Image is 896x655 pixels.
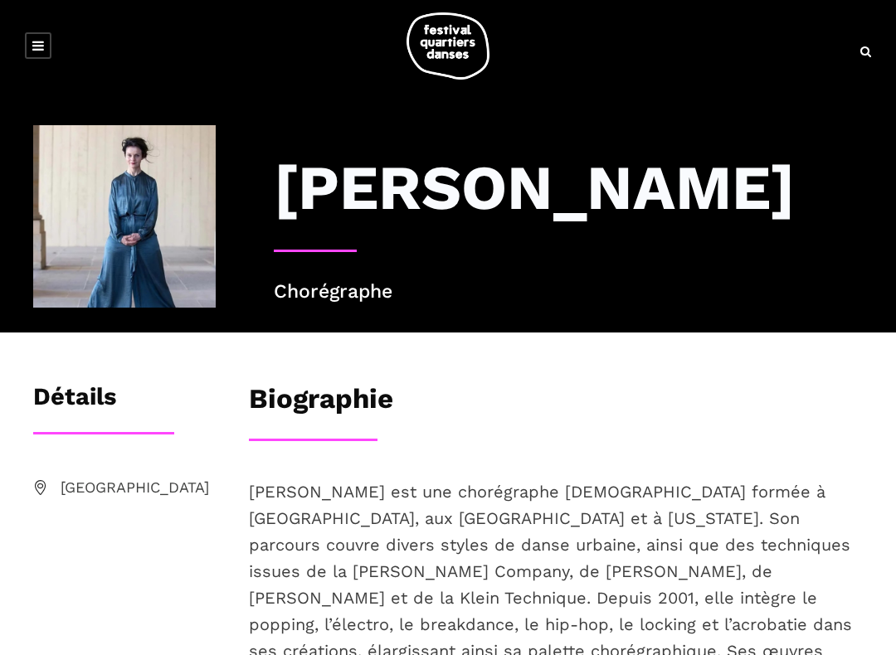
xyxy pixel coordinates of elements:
h3: [PERSON_NAME] [274,150,795,225]
h3: Détails [33,382,116,424]
p: Chorégraphe [274,277,863,308]
img: logo-fqd-med [407,12,489,80]
img: 3 [33,125,216,308]
span: [GEOGRAPHIC_DATA] [61,476,216,500]
h3: Biographie [249,382,393,424]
